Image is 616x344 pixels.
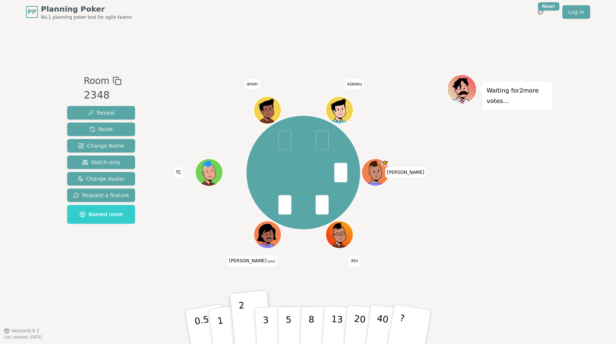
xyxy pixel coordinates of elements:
span: Click to change your name [245,79,260,89]
div: 2348 [84,88,121,103]
a: Log in [562,5,590,19]
span: Last updated: [DATE] [4,335,42,339]
span: Request a feature [73,191,129,199]
span: Click to change your name [349,256,360,266]
button: New! [534,5,547,19]
span: Change Name [78,142,124,150]
span: Named room [80,211,123,218]
span: Room [84,74,109,88]
span: (you) [266,260,275,263]
span: Reset [89,126,113,133]
button: Watch only [67,156,135,169]
button: Named room [67,205,135,224]
button: Request a feature [67,188,135,202]
span: Reveal [88,109,114,117]
button: Change Avatar [67,172,135,185]
button: Change Name [67,139,135,153]
span: Click to change your name [385,167,426,178]
span: Watch only [82,159,120,166]
button: Reveal [67,106,135,120]
span: PP [27,7,36,16]
p: 2 [238,300,248,341]
div: New! [538,2,559,10]
a: PPPlanning PokerNo.1 planning poker tool for agile teams [26,4,132,20]
span: Click to change your name [227,256,277,266]
span: Evan is the host [381,160,388,166]
button: Click to change your avatar [254,222,280,248]
span: Click to change your name [174,167,183,178]
span: No.1 planning poker tool for agile teams [41,14,132,20]
span: Version 0.9.2 [11,328,39,334]
p: Waiting for 2 more votes... [487,85,548,106]
button: Reset [67,123,135,136]
span: Change Avatar [77,175,125,182]
button: Version0.9.2 [4,328,39,334]
span: Click to change your name [345,79,364,89]
span: Planning Poker [41,4,132,14]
